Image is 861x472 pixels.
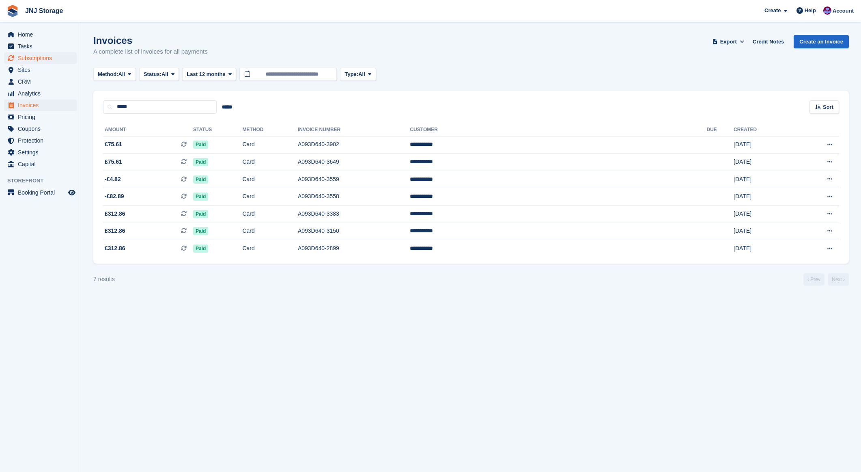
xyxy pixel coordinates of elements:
button: Method: All [93,68,136,81]
td: [DATE] [734,154,794,171]
a: menu [4,147,77,158]
th: Created [734,123,794,136]
a: menu [4,135,77,146]
nav: Page [802,273,850,286]
span: Invoices [18,100,67,111]
span: £75.61 [105,140,122,149]
span: Analytics [18,88,67,99]
span: Paid [193,245,208,253]
td: [DATE] [734,171,794,188]
td: [DATE] [734,206,794,223]
span: All [358,70,365,78]
a: Create an Invoice [794,35,849,48]
td: A093D640-3902 [298,136,410,154]
th: Amount [103,123,193,136]
button: Status: All [139,68,179,81]
span: Account [833,7,854,15]
span: £312.86 [105,227,125,235]
a: Next [828,273,849,286]
p: A complete list of invoices for all payments [93,47,208,56]
button: Type: All [340,68,376,81]
span: Paid [193,158,208,166]
a: menu [4,52,77,64]
span: Paid [193,141,208,149]
th: Customer [410,123,706,136]
th: Status [193,123,242,136]
span: Status: [144,70,161,78]
td: Card [242,206,298,223]
a: menu [4,41,77,52]
div: 7 results [93,275,115,284]
a: menu [4,88,77,99]
td: [DATE] [734,240,794,257]
td: [DATE] [734,223,794,240]
span: Coupons [18,123,67,134]
a: menu [4,158,77,170]
a: JNJ Storage [22,4,66,17]
span: CRM [18,76,67,87]
span: Home [18,29,67,40]
a: menu [4,111,77,123]
a: menu [4,64,77,76]
a: menu [4,76,77,87]
td: A093D640-3383 [298,206,410,223]
span: Subscriptions [18,52,67,64]
a: menu [4,100,77,111]
span: Export [720,38,737,46]
td: Card [242,154,298,171]
span: Storefront [7,177,81,185]
span: Create [764,6,781,15]
h1: Invoices [93,35,208,46]
td: Card [242,136,298,154]
span: All [161,70,168,78]
td: A093D640-3150 [298,223,410,240]
td: Card [242,223,298,240]
th: Invoice Number [298,123,410,136]
td: [DATE] [734,188,794,206]
span: All [118,70,125,78]
span: £75.61 [105,158,122,166]
span: Type: [344,70,358,78]
td: Card [242,240,298,257]
td: Card [242,188,298,206]
a: Previous [803,273,824,286]
span: -£4.82 [105,175,121,184]
span: Sites [18,64,67,76]
a: Preview store [67,188,77,197]
span: £312.86 [105,210,125,218]
a: menu [4,123,77,134]
span: £312.86 [105,244,125,253]
button: Last 12 months [182,68,236,81]
button: Export [710,35,746,48]
span: Sort [823,103,833,111]
span: Paid [193,193,208,201]
a: Credit Notes [749,35,787,48]
span: -£82.89 [105,192,124,201]
td: A093D640-3649 [298,154,410,171]
td: A093D640-2899 [298,240,410,257]
a: menu [4,29,77,40]
span: Help [805,6,816,15]
span: Settings [18,147,67,158]
a: menu [4,187,77,198]
span: Pricing [18,111,67,123]
td: [DATE] [734,136,794,154]
td: Card [242,171,298,188]
td: A093D640-3559 [298,171,410,188]
span: Booking Portal [18,187,67,198]
th: Due [707,123,734,136]
img: stora-icon-8386f47178a22dfd0bd8f6a31ec36ba5ce8667c1dd55bd0f319d3a0aa187defe.svg [6,5,19,17]
th: Method [242,123,298,136]
span: Tasks [18,41,67,52]
span: Paid [193,175,208,184]
span: Capital [18,158,67,170]
span: Paid [193,227,208,235]
span: Method: [98,70,118,78]
img: Jonathan Scrase [823,6,831,15]
span: Protection [18,135,67,146]
td: A093D640-3558 [298,188,410,206]
span: Paid [193,210,208,218]
span: Last 12 months [187,70,225,78]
